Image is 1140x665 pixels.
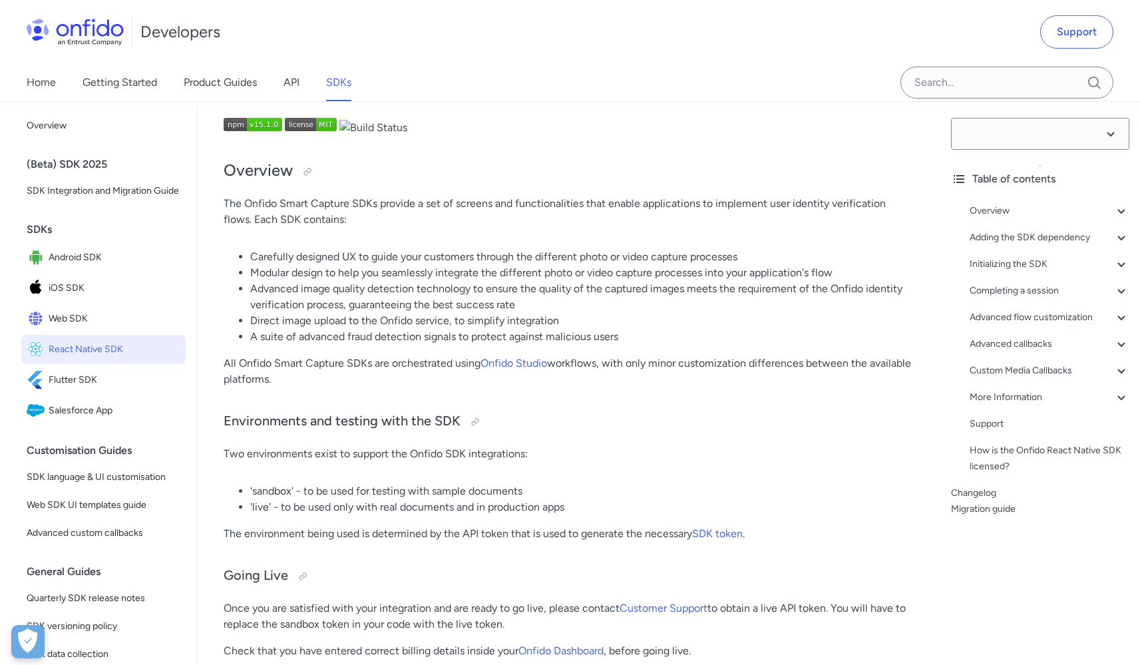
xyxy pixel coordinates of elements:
[951,171,1129,187] div: Table of contents
[21,274,186,303] a: IconiOS SDKiOS SDK
[339,120,407,136] img: Build Status
[224,600,914,632] p: Once you are satisfied with your integration and are ready to go live, please contact to obtain a...
[970,283,1129,299] a: Completing a session
[224,446,914,462] p: Two environments exist to support the Onfido SDK integrations:
[250,265,914,281] li: Modular design to help you seamlessly integrate the different photo or video capture processes in...
[27,340,49,359] img: IconReact Native SDK
[250,499,914,515] li: 'live' - to be used only with real documents and in production apps
[250,313,914,329] li: Direct image upload to the Onfido service, to simplify integration
[21,243,186,272] a: IconAndroid SDKAndroid SDK
[224,160,914,182] h2: Overview
[250,249,914,265] li: Carefully designed UX to guide your customers through the different photo or video capture processes
[27,525,180,541] span: Advanced custom callbacks
[970,203,1129,219] a: Overview
[970,363,1129,379] a: Custom Media Callbacks
[224,196,914,228] p: The Onfido Smart Capture SDKs provide a set of screens and functionalities that enable applicatio...
[27,646,180,662] span: SDK data collection
[21,304,186,333] a: IconWeb SDKWeb SDK
[970,336,1129,352] a: Advanced callbacks
[27,151,191,178] div: (Beta) SDK 2025
[27,279,49,298] img: IconiOS SDK
[27,469,180,485] span: SDK language & UI customisation
[49,340,180,359] span: React Native SDK
[27,19,124,45] img: Onfido Logo
[250,329,914,345] li: A suite of advanced fraud detection signals to protect against malicious users
[951,485,1129,501] a: Changelog
[21,365,186,395] a: IconFlutter SDKFlutter SDK
[184,64,257,101] a: Product Guides
[480,357,547,369] a: Onfido Studio
[970,389,1129,405] a: More Information
[224,566,914,587] h3: Going Live
[21,335,186,364] a: IconReact Native SDKReact Native SDK
[250,281,914,313] li: Advanced image quality detection technology to ensure the quality of the captured images meets th...
[900,67,1113,99] input: Onfido search input field
[518,644,604,657] a: Onfido Dashboard
[21,178,186,204] a: SDK Integration and Migration Guide
[49,371,180,389] span: Flutter SDK
[49,279,180,298] span: iOS SDK
[27,437,191,464] div: Customisation Guides
[970,443,1129,475] a: How is the Onfido React Native SDK licensed?
[970,256,1129,272] a: Initializing the SDK
[970,230,1129,246] a: Adding the SDK dependency
[224,118,282,131] img: npm
[620,602,707,614] a: Customer Support
[21,112,186,139] a: Overview
[970,416,1129,432] a: Support
[27,558,191,585] div: General Guides
[21,396,186,425] a: IconSalesforce AppSalesforce App
[27,183,180,199] span: SDK Integration and Migration Guide
[27,216,191,243] div: SDKs
[224,643,914,659] p: Check that you have entered correct billing details inside your , before going live.
[27,248,49,267] img: IconAndroid SDK
[83,64,157,101] a: Getting Started
[326,64,351,101] a: SDKs
[27,118,180,134] span: Overview
[140,21,220,43] h1: Developers
[27,64,56,101] a: Home
[1040,15,1113,49] a: Support
[49,401,180,420] span: Salesforce App
[11,625,45,658] button: Open Preferences
[284,64,299,101] a: API
[21,492,186,519] a: Web SDK UI templates guide
[224,355,914,387] p: All Onfido Smart Capture SDKs are orchestrated using workflows, with only minor customization dif...
[21,464,186,491] a: SDK language & UI customisation
[11,625,45,658] div: Cookie Preferences
[49,310,180,328] span: Web SDK
[49,248,180,267] span: Android SDK
[285,118,337,131] img: NPM
[224,411,914,433] h3: Environments and testing with the SDK
[21,520,186,547] a: Advanced custom callbacks
[692,527,743,540] a: SDK token
[250,483,914,499] li: 'sandbox' - to be used for testing with sample documents
[27,401,49,420] img: IconSalesforce App
[224,526,914,542] p: The environment being used is determined by the API token that is used to generate the necessary .
[21,613,186,640] a: SDK versioning policy
[27,618,180,634] span: SDK versioning policy
[970,310,1129,326] a: Advanced flow customization
[27,371,49,389] img: IconFlutter SDK
[951,501,1129,517] a: Migration guide
[27,497,180,513] span: Web SDK UI templates guide
[21,585,186,612] a: Quarterly SDK release notes
[27,590,180,606] span: Quarterly SDK release notes
[27,310,49,328] img: IconWeb SDK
